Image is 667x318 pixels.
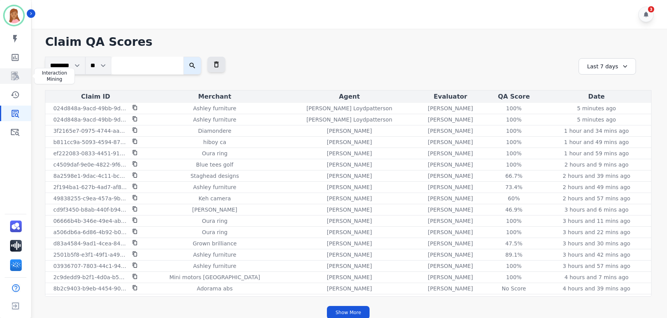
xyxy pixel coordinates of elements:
p: 49838255-c9ea-457a-9be2-bdfe2c15e5cc [53,195,128,202]
p: c4509daf-9e0e-4822-9f64-1663d0a0abb2 [53,161,128,169]
p: 2c9dedd9-b2f1-4d0a-b554-88e725b70124 [53,273,128,281]
p: d83a4584-9ad1-4cea-8434-2345040082fa [53,240,128,247]
p: 8b2c9403-b9eb-4454-90c1-47290e726684 [53,285,128,292]
p: [PERSON_NAME] [327,127,372,135]
p: 024d848a-9acd-49bb-9db6-6f8e013bd10a [53,104,128,112]
p: [PERSON_NAME] [428,285,473,292]
p: [PERSON_NAME] [192,206,237,214]
div: Agent [285,92,413,101]
p: Oura ring [202,149,228,157]
div: 100 % [496,262,531,270]
p: [PERSON_NAME] [327,172,372,180]
p: [PERSON_NAME] [428,172,473,180]
p: 4 hours and 41 mins ago [563,296,630,304]
p: b811cc9a-5093-4594-8740-8aa0d6746ce1 [53,138,128,146]
p: Adorama abs [197,285,233,292]
p: 4 hours and 7 mins ago [564,273,629,281]
div: Last 7 days [579,58,636,75]
p: [PERSON_NAME] [327,262,372,270]
div: 100 % [496,138,531,146]
div: 73.4 % [496,183,531,191]
p: [PERSON_NAME] [428,183,473,191]
p: Staghead designs [190,172,239,180]
div: QA Score [487,92,540,101]
p: Mini motors [GEOGRAPHIC_DATA] [169,273,260,281]
p: [PERSON_NAME] [327,273,372,281]
p: 4 hours and 39 mins ago [563,285,630,292]
p: 2501b5f8-e3f1-49f1-a49c-f2adde8eb30b [53,251,128,259]
p: ef222083-0833-4451-91e7-448c294c93ee [53,149,128,157]
p: [PERSON_NAME] [428,228,473,236]
h1: Claim QA Scores [45,35,651,49]
p: [PERSON_NAME] [428,273,473,281]
p: [PERSON_NAME] [327,149,372,157]
p: Grown brilliance [193,240,237,247]
p: 3 hours and 30 mins ago [563,240,630,247]
p: cd9f3450-b8ab-440f-b947-2300bd1a8398 [53,206,128,214]
div: 89.1 % [496,251,531,259]
p: Oura ring [202,217,228,225]
p: [PERSON_NAME] [428,138,473,146]
p: 3 hours and 57 mins ago [563,262,630,270]
p: Keh camera [199,195,231,202]
p: [PERSON_NAME] [327,251,372,259]
p: 1 hour and 34 mins ago [564,127,629,135]
p: 1 hour and 59 mins ago [564,149,629,157]
p: [PERSON_NAME] [428,161,473,169]
p: Ashley furniture [193,183,236,191]
p: [PERSON_NAME] Loydpatterson [306,116,392,123]
p: Adorama abs [197,296,233,304]
p: Ashley furniture [193,262,236,270]
p: Blue tees golf [196,161,233,169]
p: Oura ring [202,228,228,236]
p: Ashley furniture [193,116,236,123]
p: [PERSON_NAME] [327,240,372,247]
div: 100 % [496,161,531,169]
p: [PERSON_NAME] [327,138,372,146]
div: No Score [496,285,531,292]
p: [PERSON_NAME] [327,183,372,191]
div: 100 % [496,127,531,135]
div: 47.5 % [496,240,531,247]
p: [PERSON_NAME] [327,161,372,169]
p: 5 minutes ago [577,104,616,112]
p: Diamondere [198,127,232,135]
div: No Score [496,296,531,304]
p: [PERSON_NAME] [428,149,473,157]
p: [PERSON_NAME] [428,240,473,247]
div: 60 % [496,195,531,202]
div: 46.9 % [496,206,531,214]
p: 3 hours and 11 mins ago [563,217,630,225]
p: Ashley furniture [193,251,236,259]
p: 06666b4b-346e-49e4-ab38-4e394b95664b [53,217,128,225]
div: Date [543,92,650,101]
div: 100 % [496,116,531,123]
p: 8a2598e1-9dac-4c11-bce3-c71e462c7ef8 [53,172,128,180]
p: 3 hours and 42 mins ago [563,251,630,259]
p: 3 hours and 6 mins ago [564,206,629,214]
p: [PERSON_NAME] [428,195,473,202]
div: 100 % [496,104,531,112]
p: 024d848a-9acd-49bb-9db6-6f8e013bd10a [53,116,128,123]
div: Evaluator [416,92,484,101]
p: 1 hour and 49 mins ago [564,138,629,146]
p: [PERSON_NAME] [327,217,372,225]
p: [PERSON_NAME] [428,262,473,270]
div: 100 % [496,217,531,225]
p: [PERSON_NAME] [327,285,372,292]
p: [PERSON_NAME] [327,195,372,202]
div: Claim ID [47,92,144,101]
img: Bordered avatar [5,6,23,25]
p: 8b2c9403-b9eb-4454-90c1-47290e726684 [53,296,128,304]
p: 5 minutes ago [577,116,616,123]
p: 2 hours and 57 mins ago [563,195,630,202]
p: [PERSON_NAME] [327,206,372,214]
div: 66.7 % [496,172,531,180]
p: Ashley furniture [193,104,236,112]
p: a506db6a-6d86-4b92-b045-6750905d0a1d [53,228,128,236]
p: 3f2165e7-0975-4744-aa7c-9cd9eab1686f [53,127,128,135]
p: 2 hours and 49 mins ago [563,183,630,191]
p: [PERSON_NAME] [327,228,372,236]
p: [PERSON_NAME] [428,296,473,304]
p: 3 hours and 22 mins ago [563,228,630,236]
